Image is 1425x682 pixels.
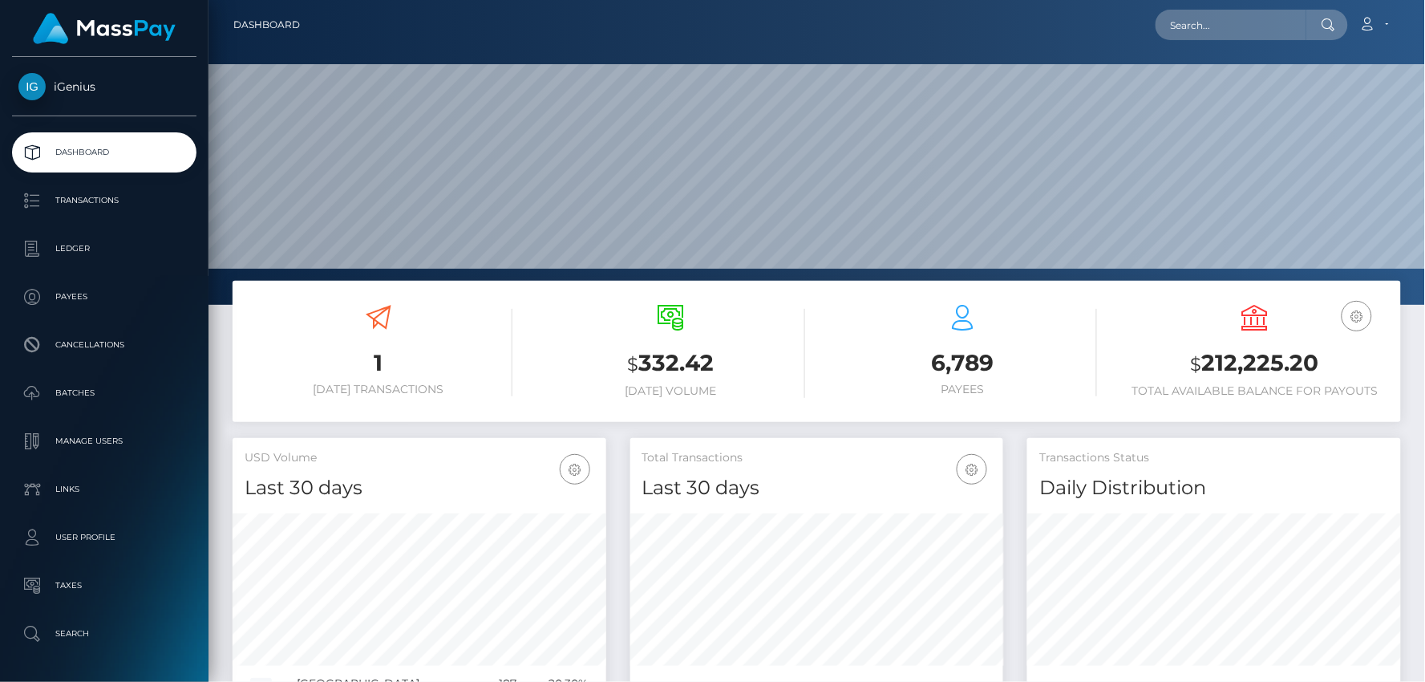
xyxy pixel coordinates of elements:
[18,622,190,646] p: Search
[12,614,196,654] a: Search
[12,421,196,461] a: Manage Users
[12,566,196,606] a: Taxes
[829,347,1097,379] h3: 6,789
[1191,353,1202,376] small: $
[18,477,190,501] p: Links
[233,8,300,42] a: Dashboard
[1121,384,1389,398] h6: Total Available Balance for Payouts
[12,373,196,413] a: Batches
[12,469,196,509] a: Links
[627,353,638,376] small: $
[536,347,804,380] h3: 332.42
[1039,450,1389,466] h5: Transactions Status
[245,347,512,379] h3: 1
[18,333,190,357] p: Cancellations
[18,574,190,598] p: Taxes
[18,429,190,453] p: Manage Users
[1039,474,1389,502] h4: Daily Distribution
[18,73,46,100] img: iGenius
[245,474,594,502] h4: Last 30 days
[1156,10,1306,40] input: Search...
[12,229,196,269] a: Ledger
[12,325,196,365] a: Cancellations
[642,474,992,502] h4: Last 30 days
[18,189,190,213] p: Transactions
[18,140,190,164] p: Dashboard
[245,383,512,396] h6: [DATE] Transactions
[18,526,190,550] p: User Profile
[12,79,196,94] span: iGenius
[18,381,190,405] p: Batches
[12,132,196,173] a: Dashboard
[642,450,992,466] h5: Total Transactions
[18,285,190,309] p: Payees
[33,13,176,44] img: MassPay Logo
[12,518,196,558] a: User Profile
[1121,347,1389,380] h3: 212,225.20
[18,237,190,261] p: Ledger
[536,384,804,398] h6: [DATE] Volume
[12,181,196,221] a: Transactions
[245,450,594,466] h5: USD Volume
[12,277,196,317] a: Payees
[829,383,1097,396] h6: Payees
